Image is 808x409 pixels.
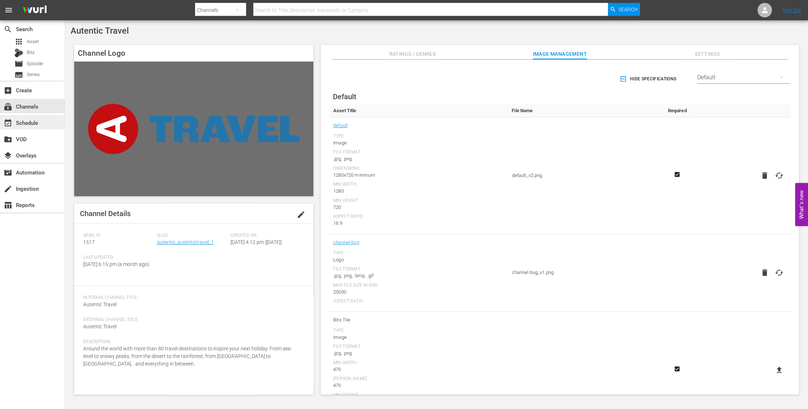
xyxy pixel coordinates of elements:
[618,3,638,16] span: Search
[333,382,504,389] div: 470
[333,392,504,398] div: Min Height
[333,238,359,247] a: channel-bug
[14,59,23,68] span: Episode
[333,220,504,227] div: 16:9
[333,187,504,195] div: 1280
[333,350,504,357] div: .jpg, .png
[83,317,301,323] span: External Channel Title:
[4,25,12,34] span: Search
[83,255,153,261] span: Last Updated:
[673,366,681,372] svg: Required
[4,135,12,144] span: VOD
[14,49,23,57] div: Bits
[4,185,12,193] span: Ingestion
[508,234,658,312] td: channel-bug_v1.png
[333,334,504,341] div: Image
[333,198,504,204] div: Min Height
[333,283,504,288] div: Max File Size In Kbs
[83,346,292,367] span: Around the world with more than 80 travel destinations to inspire your next holiday. From sea-lev...
[533,50,587,59] span: Image Management
[333,214,504,220] div: Aspect Ratio
[27,49,35,56] span: Bits
[333,328,504,334] div: Type
[333,272,504,279] div: .jpg, .png, .bmp, .gif
[333,256,504,263] div: Logo
[333,92,356,101] span: Default
[4,168,12,177] span: Automation
[14,71,23,79] span: Series
[83,302,117,307] span: Autentic Travel
[83,261,149,267] span: [DATE] 6:15 pm (a month ago)
[83,339,301,345] span: Description:
[4,119,12,127] span: Schedule
[71,26,129,36] span: Autentic Travel
[618,69,679,89] button: Hide Specifications
[333,204,504,211] div: 720
[4,151,12,160] span: Overlays
[680,50,734,59] span: Settings
[333,139,504,147] div: Image
[330,104,508,117] th: Asset Title
[14,37,23,46] span: Asset
[333,315,504,325] span: Bits Tile
[508,117,658,234] td: default_v2.png
[27,38,39,45] span: Asset
[230,233,301,239] span: Created On:
[83,239,95,245] span: 1517
[385,50,440,59] span: Ratings / Genres
[83,295,301,301] span: Internal Channel Title:
[333,149,504,155] div: File Format
[157,233,227,239] span: Slug:
[333,250,504,256] div: Type
[621,75,676,83] span: Hide Specifications
[4,6,13,14] span: menu
[333,344,504,350] div: File Format
[673,171,681,178] svg: Required
[74,62,313,196] img: Autentic Travel
[333,172,504,179] div: 1280x720 minimum
[80,209,131,218] span: Channel Details
[27,60,43,67] span: Episode
[230,239,282,245] span: [DATE] 4:12 pm ([DATE])
[292,206,310,223] button: edit
[297,210,305,219] span: edit
[4,86,12,95] span: Create
[83,324,117,329] span: Autentic Travel
[333,266,504,272] div: File Format
[333,376,504,382] div: [PERSON_NAME]
[782,7,801,13] a: Sign Out
[333,182,504,187] div: Min Width
[333,360,504,366] div: Min Width
[157,239,214,245] a: autentic_autentictravel_1
[608,3,640,16] button: Search
[333,166,504,172] div: Dimensions
[27,71,40,78] span: Series
[333,121,348,130] a: default
[333,288,504,296] div: 25000
[659,104,696,117] th: Required
[333,366,504,373] div: 470
[333,134,504,139] div: Type
[83,233,153,239] span: Wurl ID:
[4,102,12,111] span: Channels
[17,2,52,19] img: ans4CAIJ8jUAAAAAAAAAAAAAAAAAAAAAAAAgQb4GAAAAAAAAAAAAAAAAAAAAAAAAJMjXAAAAAAAAAAAAAAAAAAAAAAAAgAT5G...
[74,45,313,62] h4: Channel Logo
[508,104,658,117] th: File Name
[333,155,504,163] div: .jpg, .png
[333,299,504,304] div: Aspect Ratio
[697,67,790,88] div: Default
[4,201,12,210] span: Reports
[795,183,808,226] button: Open Feedback Widget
